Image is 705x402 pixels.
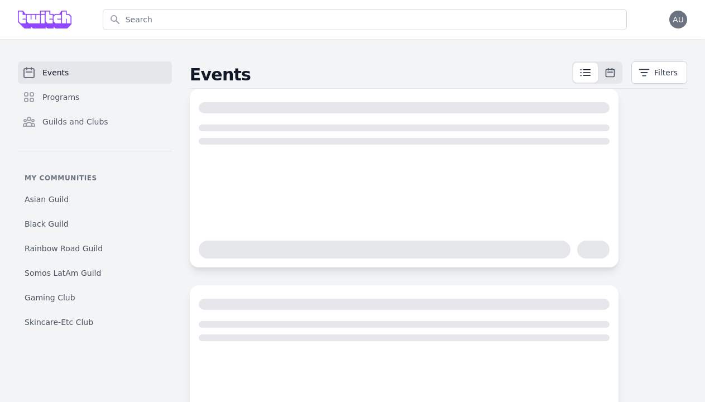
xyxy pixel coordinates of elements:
[631,61,687,84] button: Filters
[103,9,627,30] input: Search
[18,61,172,84] a: Events
[25,292,75,303] span: Gaming Club
[25,267,101,279] span: Somos LatAm Guild
[25,194,69,205] span: Asian Guild
[18,189,172,209] a: Asian Guild
[25,243,103,254] span: Rainbow Road Guild
[18,312,172,332] a: Skincare-Etc Club
[25,317,93,328] span: Skincare-Etc Club
[42,92,79,103] span: Programs
[18,288,172,308] a: Gaming Club
[18,111,172,133] a: Guilds and Clubs
[669,11,687,28] button: AU
[673,16,684,23] span: AU
[18,11,71,28] img: Grove
[18,337,172,357] a: Twitch A-Sync Gaming (TAG) Club
[25,218,69,229] span: Black Guild
[42,67,69,78] span: Events
[18,214,172,234] a: Black Guild
[18,86,172,108] a: Programs
[190,65,572,85] h2: Events
[18,263,172,283] a: Somos LatAm Guild
[18,238,172,259] a: Rainbow Road Guild
[18,174,172,183] p: My communities
[18,61,172,341] nav: Sidebar
[42,116,108,127] span: Guilds and Clubs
